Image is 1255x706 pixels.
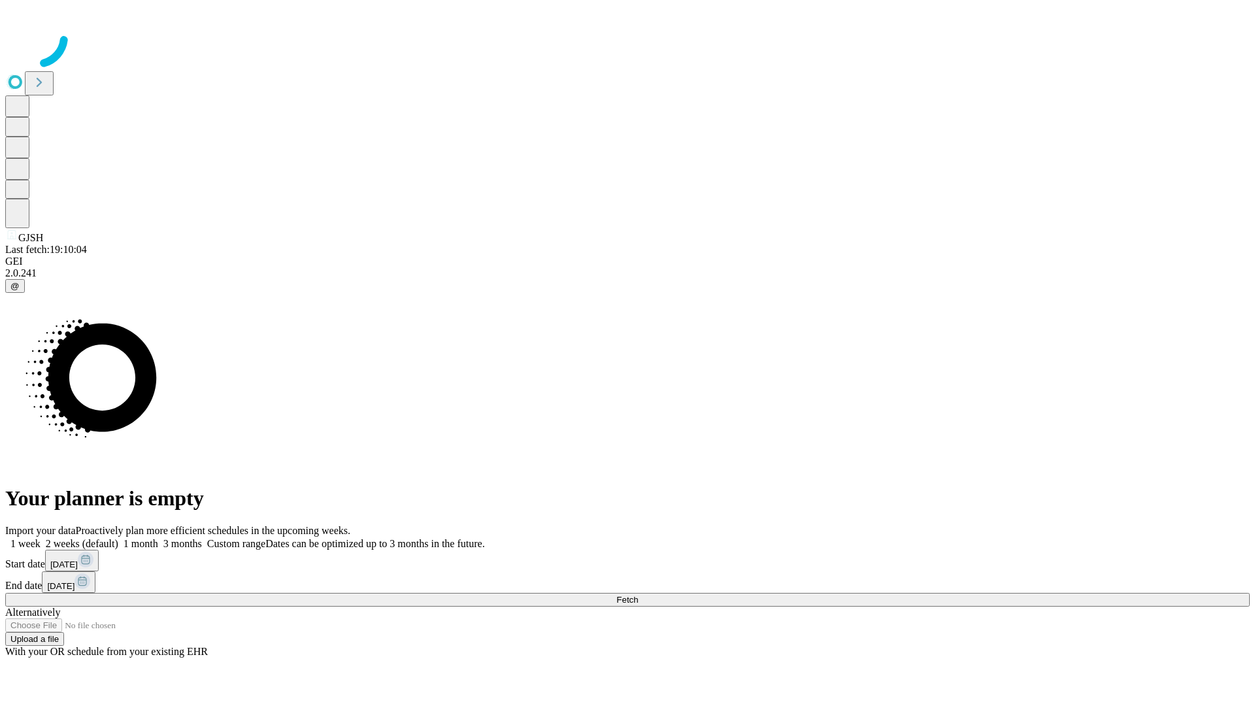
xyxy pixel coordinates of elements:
[124,538,158,549] span: 1 month
[265,538,484,549] span: Dates can be optimized up to 3 months in the future.
[5,607,60,618] span: Alternatively
[10,538,41,549] span: 1 week
[5,256,1250,267] div: GEI
[76,525,350,536] span: Proactively plan more efficient schedules in the upcoming weeks.
[5,593,1250,607] button: Fetch
[5,244,87,255] span: Last fetch: 19:10:04
[5,279,25,293] button: @
[45,550,99,571] button: [DATE]
[18,232,43,243] span: GJSH
[5,267,1250,279] div: 2.0.241
[50,560,78,569] span: [DATE]
[616,595,638,605] span: Fetch
[5,571,1250,593] div: End date
[46,538,118,549] span: 2 weeks (default)
[207,538,265,549] span: Custom range
[10,281,20,291] span: @
[5,646,208,657] span: With your OR schedule from your existing EHR
[163,538,202,549] span: 3 months
[42,571,95,593] button: [DATE]
[47,581,75,591] span: [DATE]
[5,550,1250,571] div: Start date
[5,486,1250,511] h1: Your planner is empty
[5,525,76,536] span: Import your data
[5,632,64,646] button: Upload a file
